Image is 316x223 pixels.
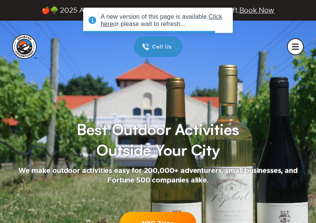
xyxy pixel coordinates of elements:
span: 🍎🌳 2025 Apple Picking Day Trip is live! Only 2 weeks left. [42,6,274,15]
u: Click here [101,13,222,27]
span: A new version of this page is available. or please wait to refresh... [101,13,222,27]
span: Book Now [239,7,275,14]
h2: We make outdoor activities easy for 200,000+ adventurers, small businesses, and Fortune 500 compa... [8,166,308,185]
img: Sourced Adventures company logo [12,34,37,59]
span: Call Us [150,42,174,51]
button: mobile menu [287,38,304,55]
a: Call Us [134,36,182,57]
h1: Best Outdoor Activities Outside Your City [77,119,239,160]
